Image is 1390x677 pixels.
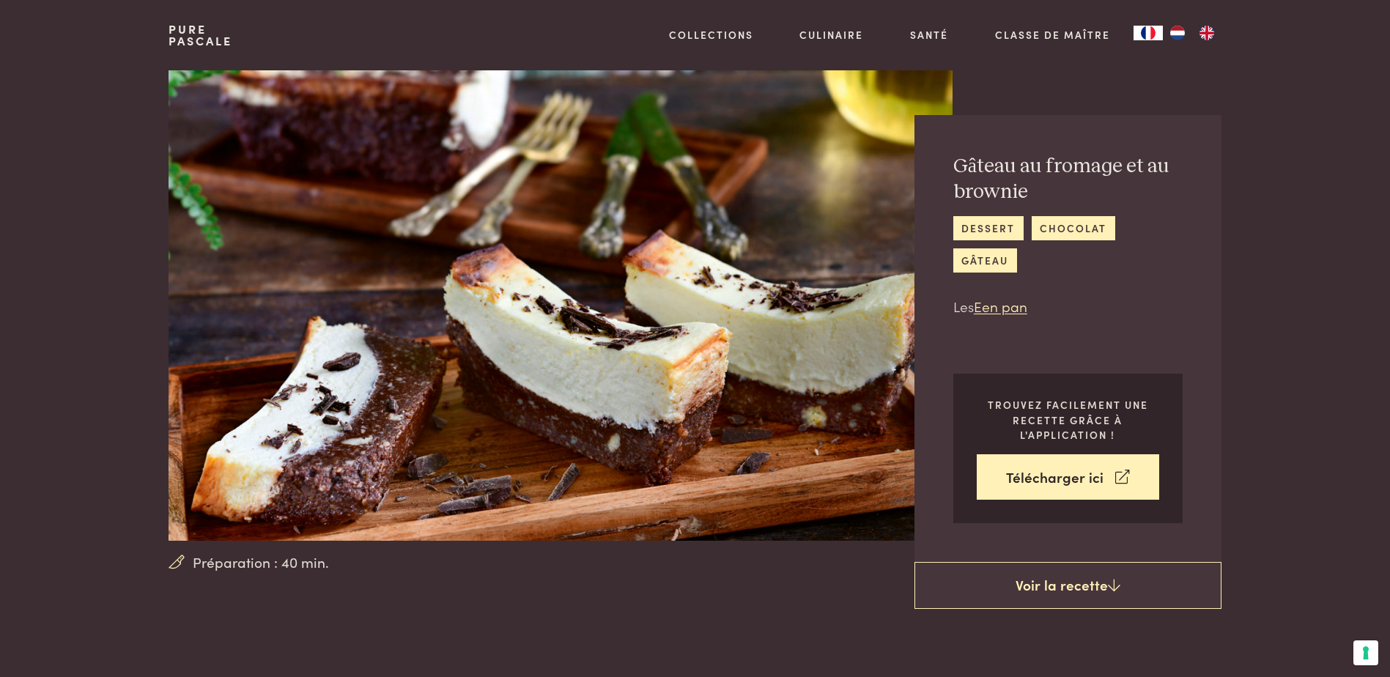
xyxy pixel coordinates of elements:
a: dessert [953,216,1024,240]
a: Télécharger ici [977,454,1159,500]
a: Collections [669,27,753,42]
a: Culinaire [799,27,863,42]
img: Gâteau au fromage et au brownie [169,70,952,541]
p: Trouvez facilement une recette grâce à l'application ! [977,397,1159,443]
a: Santé [910,27,948,42]
a: chocolat [1032,216,1115,240]
span: Préparation : 40 min. [193,552,329,573]
a: NL [1163,26,1192,40]
aside: Language selected: Français [1134,26,1221,40]
a: Voir la recette [914,562,1221,609]
a: Een pan [974,296,1027,316]
a: PurePascale [169,23,232,47]
a: Classe de maître [995,27,1110,42]
a: FR [1134,26,1163,40]
a: EN [1192,26,1221,40]
div: Language [1134,26,1163,40]
a: gâteau [953,248,1017,273]
button: Vos préférences en matière de consentement pour les technologies de suivi [1353,640,1378,665]
p: Les [953,296,1183,317]
ul: Language list [1163,26,1221,40]
h2: Gâteau au fromage et au brownie [953,154,1183,204]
